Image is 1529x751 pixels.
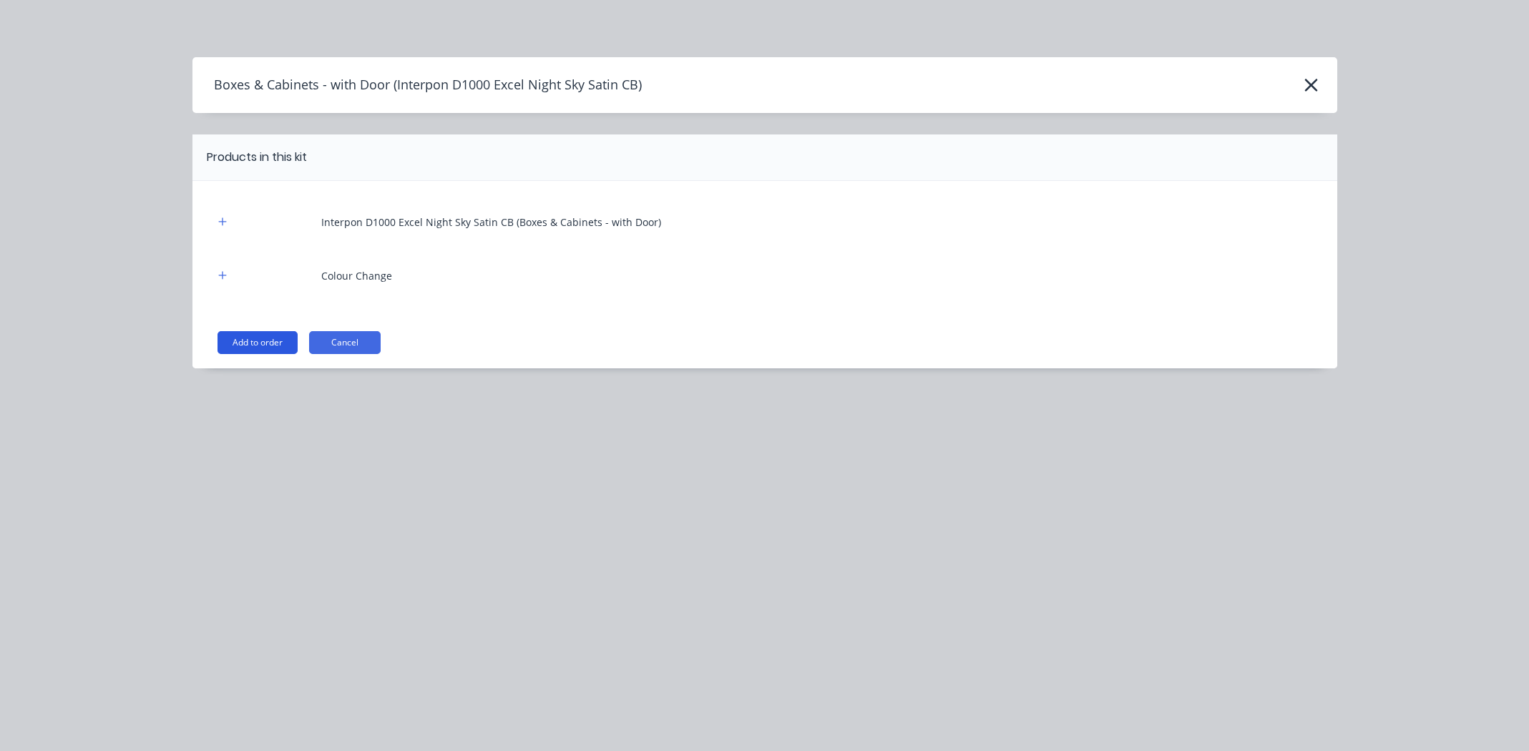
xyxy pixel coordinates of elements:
[321,215,661,230] div: Interpon D1000 Excel Night Sky Satin CB (Boxes & Cabinets - with Door)
[207,149,307,166] div: Products in this kit
[192,72,642,99] h4: Boxes & Cabinets - with Door (Interpon D1000 Excel Night Sky Satin CB)
[309,331,381,354] button: Cancel
[218,331,298,354] button: Add to order
[321,268,392,283] div: Colour Change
